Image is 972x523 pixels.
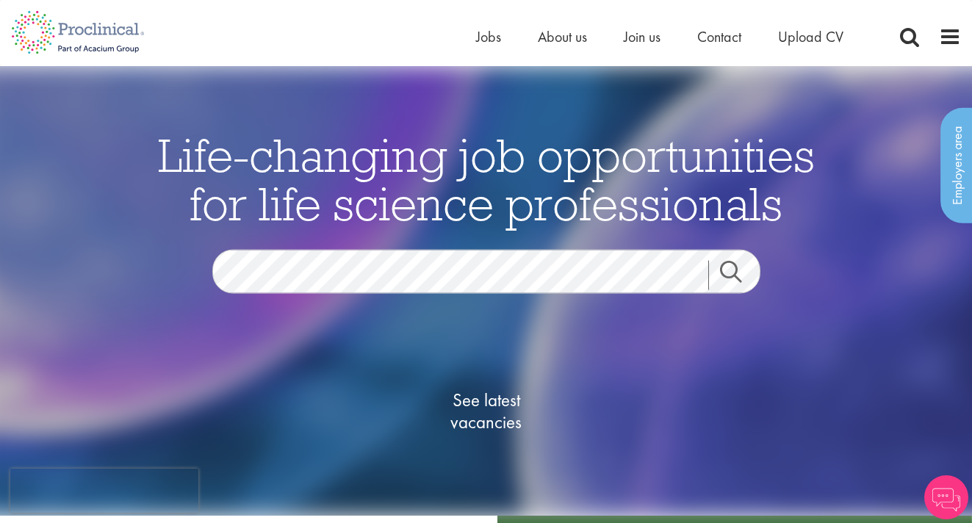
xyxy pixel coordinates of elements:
a: See latestvacancies [413,330,560,491]
a: Upload CV [778,27,843,46]
a: Job search submit button [708,260,771,289]
a: Jobs [476,27,501,46]
iframe: reCAPTCHA [10,469,198,513]
span: See latest vacancies [413,389,560,433]
img: Chatbot [924,475,968,519]
a: Join us [624,27,660,46]
span: Life-changing job opportunities for life science professionals [158,125,815,232]
a: Contact [697,27,741,46]
a: About us [538,27,587,46]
